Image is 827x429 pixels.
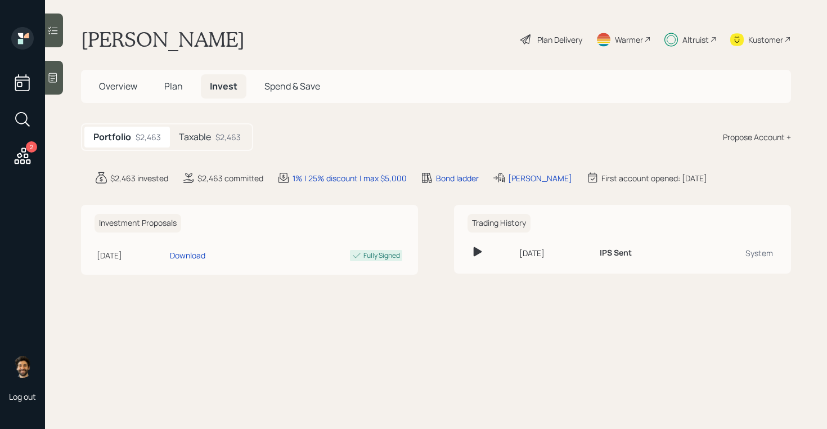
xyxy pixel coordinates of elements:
div: Propose Account + [723,131,791,143]
div: Bond ladder [436,172,479,184]
h5: Portfolio [93,132,131,142]
div: [PERSON_NAME] [508,172,572,184]
div: System [696,247,773,259]
div: $2,463 invested [110,172,168,184]
div: Altruist [682,34,709,46]
div: Plan Delivery [537,34,582,46]
h6: Trading History [468,214,531,233]
img: eric-schwartz-headshot.png [11,355,34,378]
h6: IPS Sent [600,248,632,258]
div: First account opened: [DATE] [601,172,707,184]
span: Overview [99,80,137,92]
div: Kustomer [748,34,783,46]
h1: [PERSON_NAME] [81,27,245,52]
div: 1% | 25% discount | max $5,000 [293,172,407,184]
div: 2 [26,141,37,153]
div: $2,463 [136,131,161,143]
span: Plan [164,80,183,92]
div: Warmer [615,34,643,46]
div: $2,463 committed [197,172,263,184]
div: Log out [9,391,36,402]
div: Download [170,249,205,261]
div: Fully Signed [363,251,400,261]
span: Spend & Save [264,80,320,92]
div: $2,463 [215,131,241,143]
h6: Investment Proposals [95,214,181,233]
h5: Taxable [179,132,211,142]
span: Invest [210,80,237,92]
div: [DATE] [97,249,165,261]
div: [DATE] [519,247,591,259]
